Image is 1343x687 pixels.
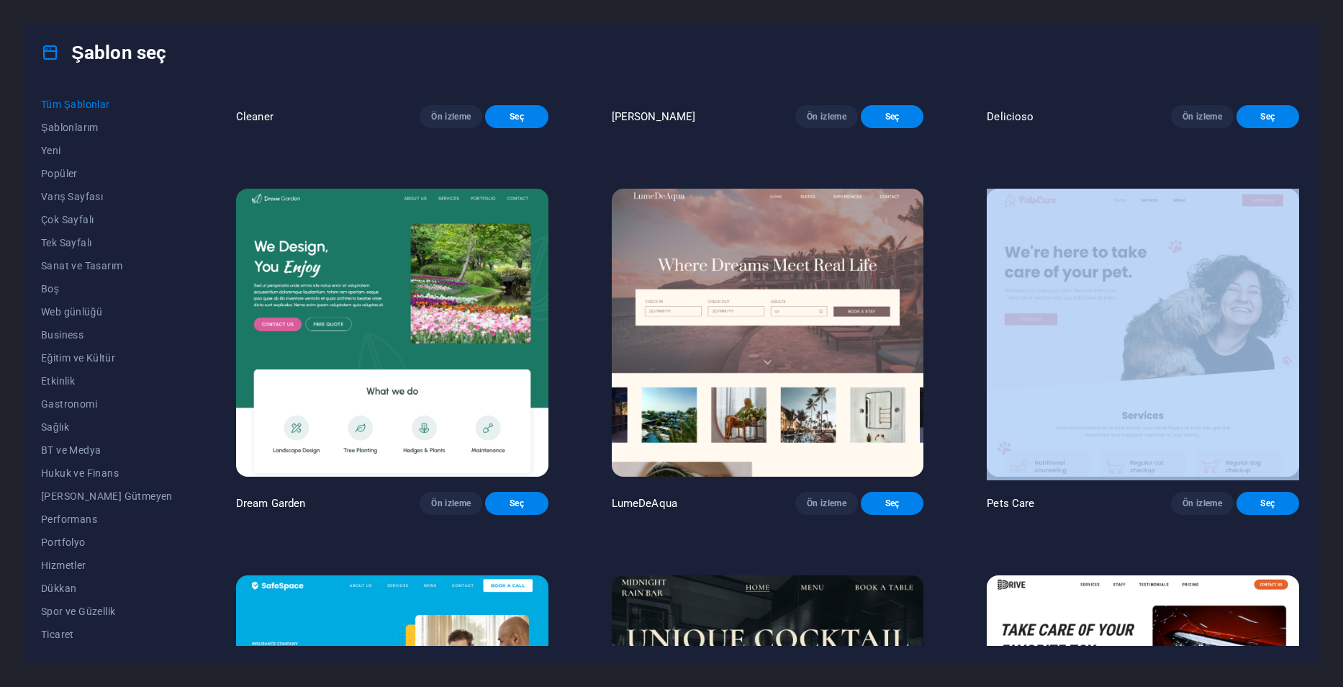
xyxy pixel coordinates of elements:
span: Boş [41,283,173,295]
button: BT ve Medya [41,439,173,462]
button: Seç [861,492,923,515]
button: Ön izleme [795,105,858,128]
button: Varış Sayfası [41,185,173,208]
button: Seç [485,492,548,515]
span: Hukuk ve Finans [41,467,173,479]
button: Etkinlik [41,369,173,392]
button: Eğitim ve Kültür [41,346,173,369]
button: Yeni [41,139,173,162]
button: Şablonlarım [41,116,173,139]
button: Seç [1236,492,1299,515]
span: Ön izleme [1183,111,1222,122]
span: Web günlüğü [41,306,173,318]
button: Boş [41,277,173,300]
span: Performans [41,513,173,525]
p: Dream Garden [236,496,306,511]
span: Yeni [41,145,173,156]
span: Seç [497,498,536,509]
button: Popüler [41,162,173,185]
button: Hukuk ve Finans [41,462,173,485]
span: Seç [872,498,912,509]
button: Spor ve Güzellik [41,600,173,623]
span: Spor ve Güzellik [41,606,173,617]
span: Seç [1248,111,1288,122]
span: Popüler [41,168,173,179]
span: Ön izleme [1183,498,1222,509]
span: Sağlık [41,421,173,433]
button: Business [41,323,173,346]
button: Dükkan [41,577,173,600]
button: Sağlık [41,416,173,439]
p: Cleaner [236,109,273,124]
span: Şablonlarım [41,122,173,133]
span: Sanat ve Tasarım [41,260,173,271]
button: [PERSON_NAME] Gütmeyen [41,485,173,508]
img: Dream Garden [236,189,548,477]
p: Delicioso [987,109,1034,124]
span: Varış Sayfası [41,191,173,202]
button: Hizmetler [41,554,173,577]
h4: Şablon seç [41,41,166,64]
span: Tüm Şablonlar [41,99,173,110]
span: Ön izleme [431,498,471,509]
span: Ön izleme [807,498,846,509]
button: Ön izleme [1171,492,1234,515]
span: Portfolyo [41,536,173,548]
button: Gastronomi [41,392,173,416]
p: LumeDeAqua [612,496,677,511]
button: Ön izleme [795,492,858,515]
img: Pets Care [987,189,1299,477]
img: LumeDeAqua [612,189,924,477]
span: Ticaret [41,629,173,640]
button: Ön izleme [420,492,482,515]
span: Seç [1248,498,1288,509]
span: Dükkan [41,583,173,594]
span: Ön izleme [431,111,471,122]
span: Business [41,329,173,341]
button: Tüm Şablonlar [41,93,173,116]
button: Ticaret [41,623,173,646]
button: Portfolyo [41,531,173,554]
span: Etkinlik [41,375,173,387]
button: Seç [1236,105,1299,128]
button: Performans [41,508,173,531]
span: Ön izleme [807,111,846,122]
span: Çok Sayfalı [41,214,173,225]
p: Pets Care [987,496,1034,511]
span: Eğitim ve Kültür [41,352,173,364]
span: Gastronomi [41,398,173,410]
span: Hizmetler [41,560,173,571]
span: BT ve Medya [41,444,173,456]
button: Seç [861,105,923,128]
button: Web günlüğü [41,300,173,323]
button: Ön izleme [420,105,482,128]
button: Seç [485,105,548,128]
p: [PERSON_NAME] [612,109,696,124]
button: Sanat ve Tasarım [41,254,173,277]
span: Seç [872,111,912,122]
span: [PERSON_NAME] Gütmeyen [41,490,173,502]
button: Ön izleme [1171,105,1234,128]
span: Seç [497,111,536,122]
button: Çok Sayfalı [41,208,173,231]
span: Tek Sayfalı [41,237,173,248]
button: Tek Sayfalı [41,231,173,254]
